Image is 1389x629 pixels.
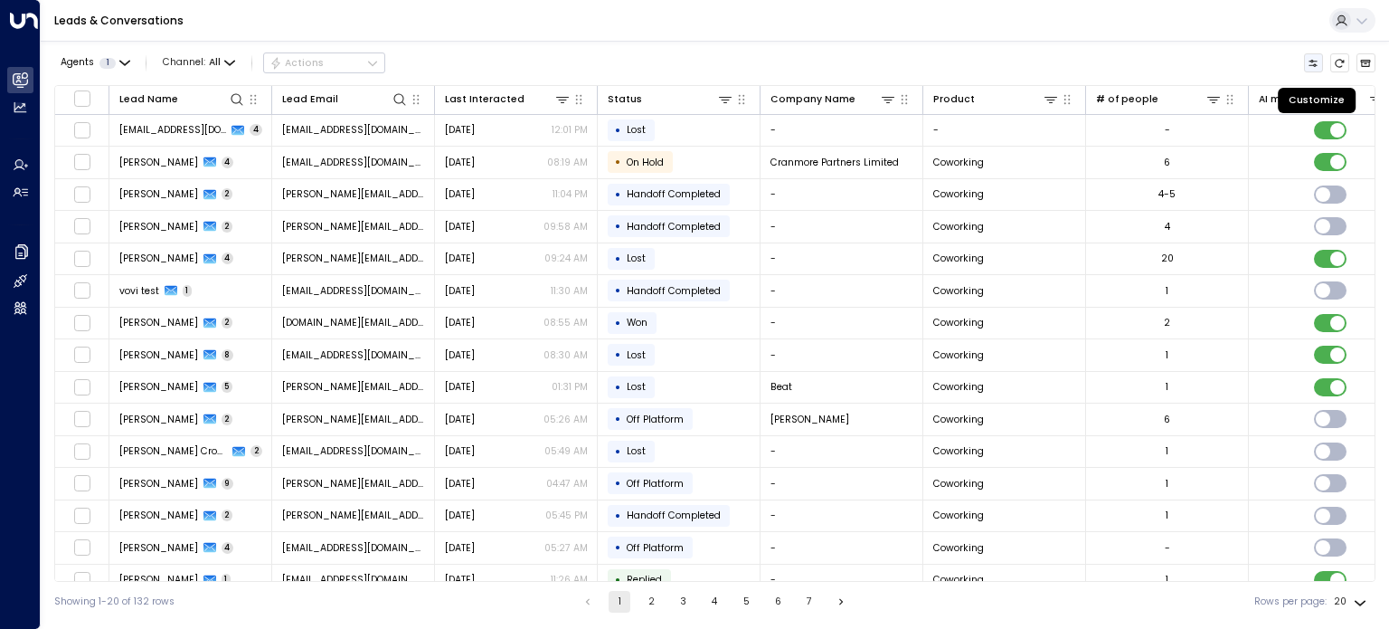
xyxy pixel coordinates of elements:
[1166,573,1168,586] div: 1
[609,591,630,613] button: page 1
[933,91,975,108] div: Product
[222,349,234,361] span: 8
[627,123,646,137] span: Lost
[1164,316,1170,329] div: 2
[263,52,385,74] button: Actions
[1165,220,1170,233] div: 4
[54,595,175,609] div: Showing 1-20 of 132 rows
[1165,541,1170,555] div: -
[627,573,662,586] span: Replied
[282,187,425,201] span: michelle@sapia.ai
[547,156,588,169] p: 08:19 AM
[933,444,984,458] span: Coworking
[545,509,588,522] p: 05:45 PM
[222,221,233,233] span: 2
[704,591,725,613] button: Go to page 4
[552,123,588,137] p: 12:01 PM
[157,53,241,72] button: Channel:All
[54,13,184,28] a: Leads & Conversations
[1158,187,1176,201] div: 4-5
[119,91,246,108] div: Lead Name
[445,477,475,491] span: Jul 18, 2025
[73,378,90,396] span: Toggle select row
[546,477,588,491] p: 04:47 AM
[222,188,233,200] span: 2
[119,573,198,586] span: Marya Fateh
[627,348,646,362] span: Lost
[615,150,621,174] div: •
[222,478,234,490] span: 9
[933,91,1060,108] div: Product
[1334,591,1370,613] div: 20
[445,413,475,426] span: Jul 23, 2025
[627,220,721,233] span: Handoff Completed
[445,444,475,458] span: Jul 19, 2025
[282,91,409,108] div: Lead Email
[445,220,475,233] span: Aug 19, 2025
[761,436,923,468] td: -
[209,57,221,68] span: All
[576,591,853,613] nav: pagination navigation
[282,252,425,265] span: priscilla.idowu@capital.com
[615,376,621,399] div: •
[119,284,159,298] span: vovi test
[627,444,646,458] span: Lost
[222,574,231,586] span: 1
[615,343,621,367] div: •
[923,115,1086,147] td: -
[222,253,234,264] span: 4
[445,284,475,298] span: Aug 18, 2025
[761,468,923,500] td: -
[627,316,647,329] span: Won
[73,282,90,300] span: Toggle select row
[445,91,572,108] div: Last Interacted
[615,504,621,528] div: •
[1356,53,1376,73] button: Archived Leads
[543,316,588,329] p: 08:55 AM
[119,541,198,555] span: Marya Fateh
[933,413,984,426] span: Coworking
[1304,53,1324,73] button: Customize
[615,119,621,142] div: •
[282,156,425,169] span: suraj.kumar@cranmorepartners.com
[761,532,923,564] td: -
[933,348,984,362] span: Coworking
[543,348,588,362] p: 08:30 AM
[627,252,646,265] span: Lost
[282,348,425,362] span: pollyw123@hotmail.com
[544,252,588,265] p: 09:24 AM
[761,500,923,532] td: -
[119,252,198,265] span: Priscilla Idowu
[627,156,664,169] span: On Hold
[263,52,385,74] div: Button group with a nested menu
[73,250,90,267] span: Toggle select row
[73,154,90,171] span: Toggle select row
[445,316,475,329] span: Aug 12, 2025
[544,444,588,458] p: 05:49 AM
[73,475,90,492] span: Toggle select row
[1259,91,1301,108] div: AI mode
[761,243,923,275] td: -
[445,123,475,137] span: Aug 22, 2025
[615,536,621,559] div: •
[1164,156,1170,169] div: 6
[282,220,425,233] span: alex.attfield@simplysocial.co
[770,413,849,426] span: Harvey Nash
[770,91,855,108] div: Company Name
[222,414,233,425] span: 2
[933,156,984,169] span: Coworking
[119,156,198,169] span: Suraj Kumar
[640,591,662,613] button: Go to page 2
[282,380,425,394] span: v.longley@beateatingdisorders.org.uk
[627,509,721,522] span: Handoff Completed
[250,124,262,136] span: 4
[761,565,923,596] td: -
[119,413,198,426] span: Emma Gardiner
[615,568,621,592] div: •
[222,317,233,329] span: 2
[1330,53,1350,73] span: Refresh
[119,220,198,233] span: Alex Attfield
[1166,380,1168,394] div: 1
[933,252,984,265] span: Coworking
[73,218,90,235] span: Toggle select row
